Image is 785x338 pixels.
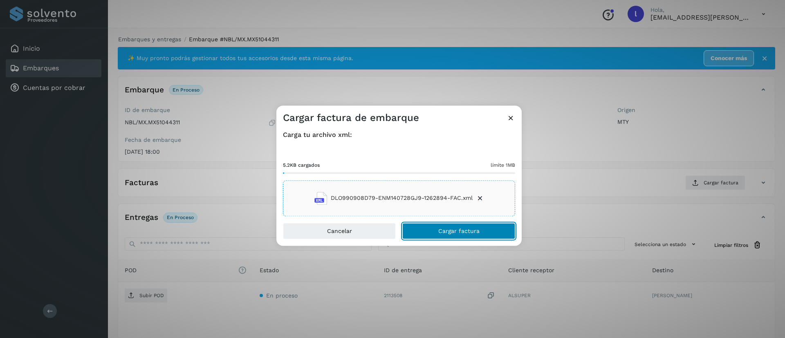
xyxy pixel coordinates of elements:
button: Cargar factura [402,223,515,239]
span: Cargar factura [438,228,480,234]
button: Cancelar [283,223,396,239]
h3: Cargar factura de embarque [283,112,419,124]
span: DLO990908D79-ENM140728GJ9-1262894-FAC.xml [331,194,473,203]
span: Cancelar [327,228,352,234]
span: límite 1MB [491,161,515,169]
span: 5.2KB cargados [283,161,320,169]
h4: Carga tu archivo xml: [283,131,515,139]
